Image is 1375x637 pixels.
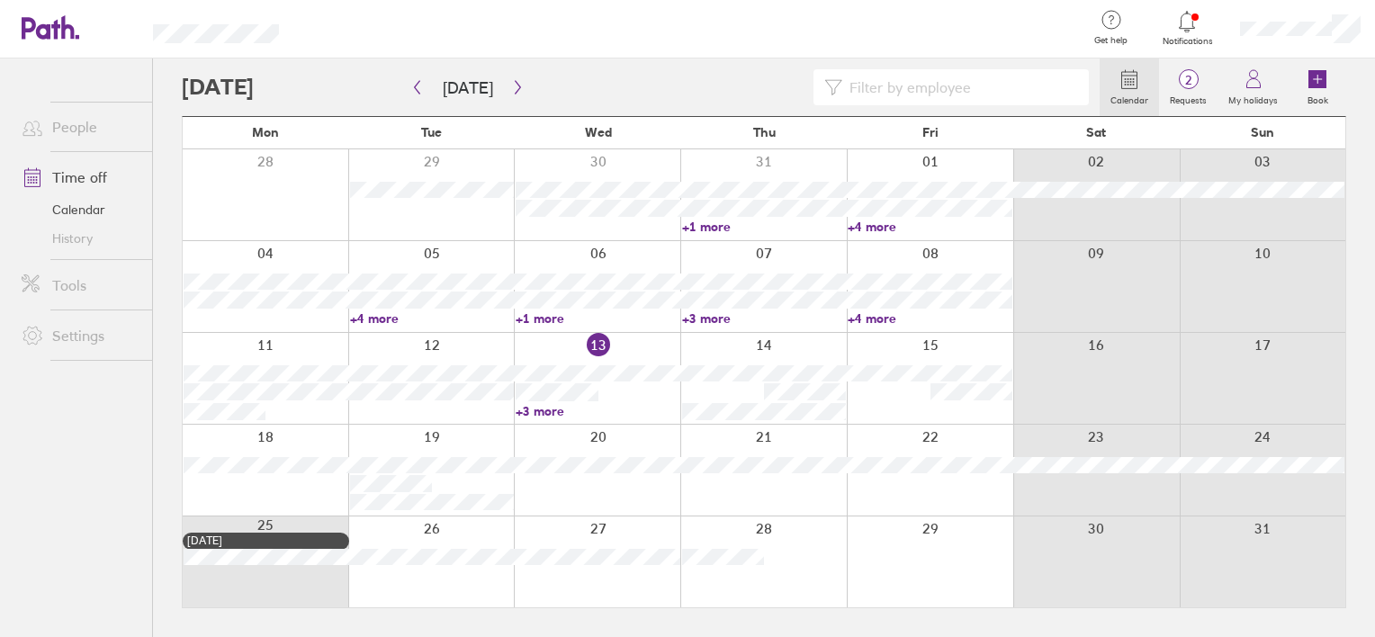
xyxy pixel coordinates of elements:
label: Requests [1159,90,1218,106]
span: Notifications [1158,36,1217,47]
a: +1 more [516,310,680,327]
a: Settings [7,318,152,354]
span: Sat [1086,125,1106,139]
a: Notifications [1158,9,1217,47]
a: People [7,109,152,145]
a: Calendar [1100,58,1159,116]
span: Mon [252,125,279,139]
a: +4 more [848,219,1012,235]
a: 2Requests [1159,58,1218,116]
span: Fri [922,125,939,139]
span: 2 [1159,73,1218,87]
a: +3 more [682,310,847,327]
a: Tools [7,267,152,303]
a: +1 more [682,219,847,235]
a: +3 more [516,403,680,419]
span: Wed [585,125,612,139]
a: My holidays [1218,58,1289,116]
div: [DATE] [187,534,345,547]
label: My holidays [1218,90,1289,106]
a: Book [1289,58,1346,116]
span: Sun [1251,125,1274,139]
label: Calendar [1100,90,1159,106]
a: History [7,224,152,253]
button: [DATE] [428,73,508,103]
input: Filter by employee [842,70,1078,104]
a: Time off [7,159,152,195]
a: Calendar [7,195,152,224]
span: Get help [1082,35,1140,46]
span: Tue [421,125,442,139]
span: Thu [753,125,776,139]
label: Book [1297,90,1339,106]
a: +4 more [350,310,515,327]
a: +4 more [848,310,1012,327]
